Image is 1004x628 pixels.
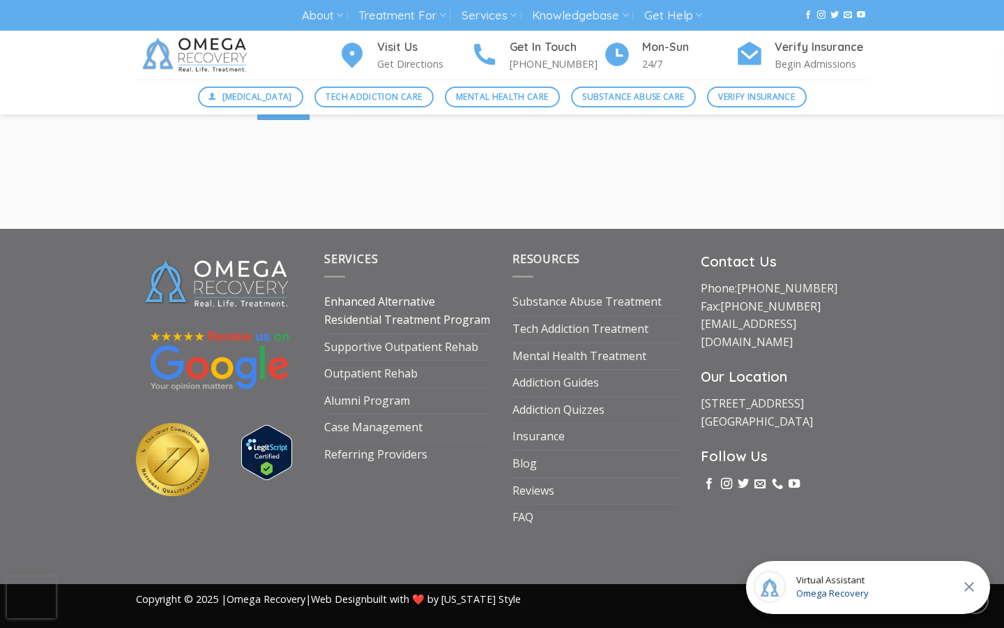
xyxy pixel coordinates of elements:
[738,478,749,491] a: Follow on Twitter
[512,289,662,315] a: Substance Abuse Treatment
[324,414,423,441] a: Case Management
[789,478,800,491] a: Follow on YouTube
[324,361,418,387] a: Outpatient Rehab
[857,10,865,20] a: Follow on YouTube
[644,3,702,29] a: Get Help
[512,504,533,531] a: FAQ
[512,343,646,370] a: Mental Health Treatment
[311,592,367,606] a: Web Design
[701,396,813,429] a: [STREET_ADDRESS][GEOGRAPHIC_DATA]
[512,451,537,477] a: Blog
[701,316,796,350] a: [EMAIL_ADDRESS][DOMAIN_NAME]
[241,425,292,480] img: Verify Approval for www.omegarecovery.org
[377,38,471,57] h4: Visit Us
[844,10,852,20] a: Send us an email
[456,90,548,103] span: Mental Health Care
[512,316,648,343] a: Tech Addiction Treatment
[736,38,868,73] a: Verify Insurance Begin Admissions
[701,280,868,351] p: Phone: Fax:
[642,56,736,72] p: 24/7
[571,87,696,107] a: Substance Abuse Care
[136,31,258,80] img: Omega Recovery
[136,592,521,606] span: Copyright © 2025 | | built with ❤️ by [US_STATE] Style
[532,3,628,29] a: Knowledgebase
[582,90,684,103] span: Substance Abuse Care
[471,38,603,73] a: Get In Touch [PHONE_NUMBER]
[703,478,715,491] a: Follow on Facebook
[198,87,304,107] a: [MEDICAL_DATA]
[324,251,378,267] span: Services
[358,3,446,29] a: Treatment For
[227,592,305,606] a: Omega Recovery
[445,87,560,107] a: Mental Health Care
[707,87,807,107] a: Verify Insurance
[721,478,732,491] a: Follow on Instagram
[510,38,603,57] h4: Get In Touch
[512,397,604,424] a: Addiction Quizzes
[222,90,292,103] span: [MEDICAL_DATA]
[830,10,839,20] a: Follow on Twitter
[817,10,826,20] a: Follow on Instagram
[718,90,795,103] span: Verify Insurance
[512,251,580,267] span: Resources
[754,478,766,491] a: Send us an email
[7,576,56,618] iframe: reCAPTCHA
[377,56,471,72] p: Get Directions
[338,38,471,73] a: Visit Us Get Directions
[324,334,478,361] a: Supportive Outpatient Rehab
[512,478,554,504] a: Reviews
[314,87,434,107] a: Tech Addiction Care
[737,281,837,296] a: [PHONE_NUMBER]
[804,10,812,20] a: Follow on Facebook
[772,478,783,491] a: Call us
[701,366,868,388] h3: Our Location
[510,56,603,72] p: [PHONE_NUMBER]
[642,38,736,57] h4: Mon-Sun
[512,424,565,450] a: Insurance
[775,38,868,57] h4: Verify Insurance
[324,442,427,468] a: Referring Providers
[324,289,492,333] a: Enhanced Alternative Residential Treatment Program
[302,3,343,29] a: About
[462,3,517,29] a: Services
[775,56,868,72] p: Begin Admissions
[701,445,868,468] h3: Follow Us
[720,299,821,314] a: [PHONE_NUMBER]
[324,388,410,414] a: Alumni Program
[241,444,292,459] a: Verify LegitScript Approval for www.omegarecovery.org
[326,90,422,103] span: Tech Addiction Care
[701,253,777,270] strong: Contact Us
[512,370,599,396] a: Addiction Guides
